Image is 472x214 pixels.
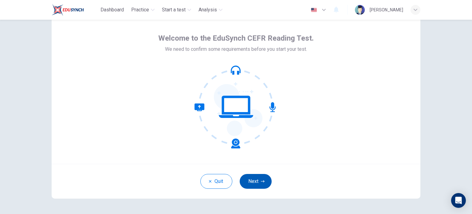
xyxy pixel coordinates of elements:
[370,6,403,14] div: [PERSON_NAME]
[200,174,232,189] button: Quit
[129,4,157,15] button: Practice
[100,6,124,14] span: Dashboard
[355,5,365,15] img: Profile picture
[52,4,84,16] img: EduSynch logo
[98,4,126,15] button: Dashboard
[158,33,314,43] span: Welcome to the EduSynch CEFR Reading Test.
[240,174,272,189] button: Next
[196,4,225,15] button: Analysis
[451,193,466,208] div: Open Intercom Messenger
[52,4,98,16] a: EduSynch logo
[310,8,318,12] img: en
[131,6,149,14] span: Practice
[162,6,186,14] span: Start a test
[165,46,307,53] span: We need to confirm some requirements before you start your test.
[199,6,217,14] span: Analysis
[159,4,194,15] button: Start a test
